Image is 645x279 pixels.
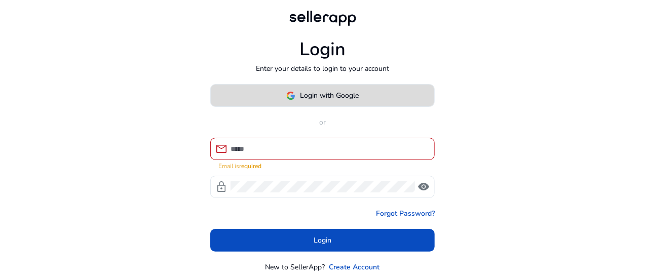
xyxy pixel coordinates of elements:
button: Login with Google [210,84,435,107]
a: Create Account [329,262,380,272]
p: New to SellerApp? [265,262,325,272]
p: Enter your details to login to your account [256,63,389,74]
h1: Login [299,38,346,60]
button: Login [210,229,435,252]
span: visibility [418,181,430,193]
strong: required [239,162,261,170]
img: google-logo.svg [286,91,295,100]
p: or [210,117,435,128]
span: Login [314,235,331,246]
a: Forgot Password? [376,208,435,219]
span: Login with Google [300,90,359,101]
span: lock [215,181,227,193]
span: mail [215,143,227,155]
mat-error: Email is [218,160,427,171]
